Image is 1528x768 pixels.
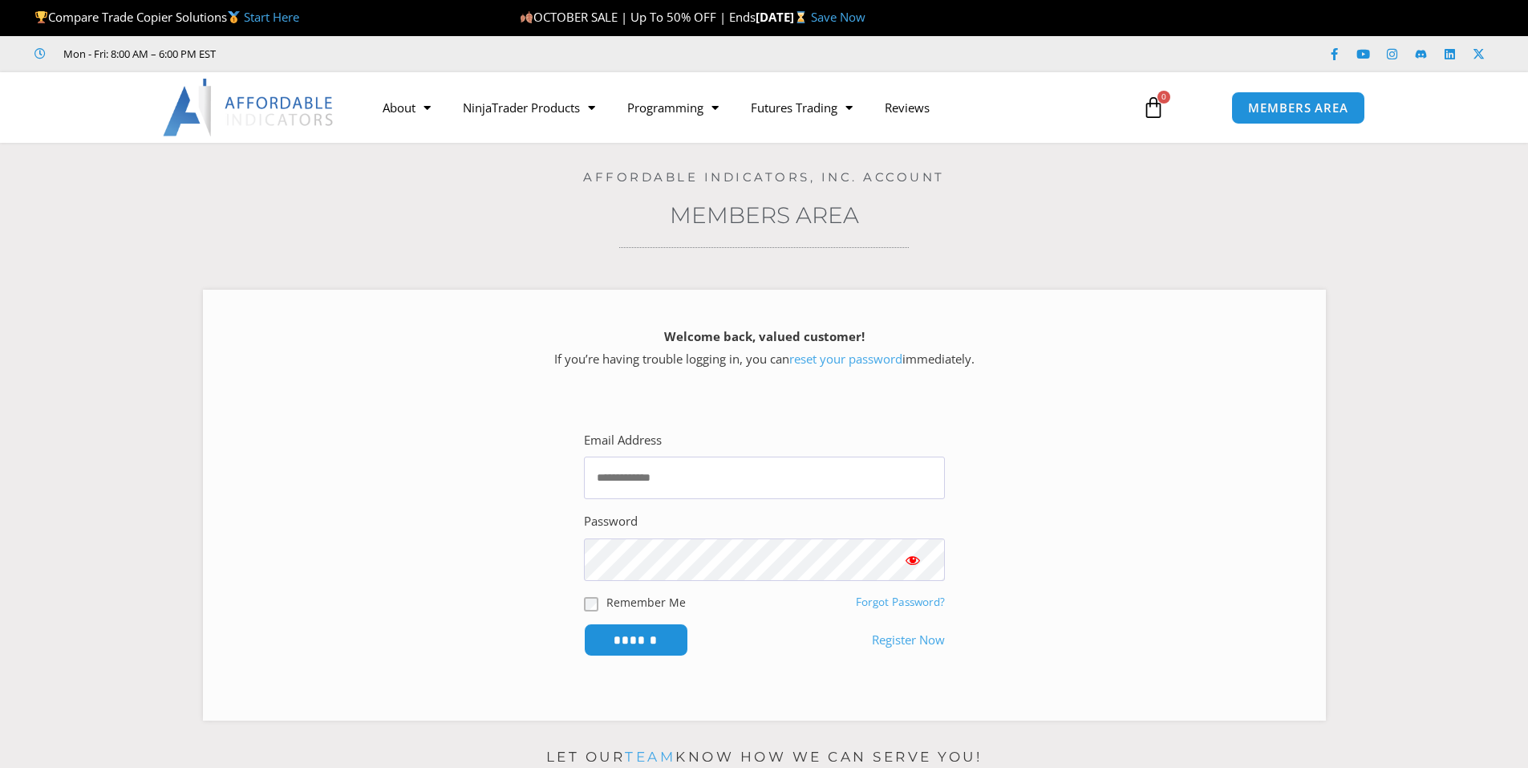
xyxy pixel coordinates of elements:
[664,328,865,344] strong: Welcome back, valued customer!
[1118,84,1189,131] a: 0
[625,749,675,765] a: team
[1231,91,1365,124] a: MEMBERS AREA
[811,9,865,25] a: Save Now
[244,9,299,25] a: Start Here
[872,629,945,652] a: Register Now
[521,11,533,23] img: 🍂
[856,595,945,609] a: Forgot Password?
[59,44,216,63] span: Mon - Fri: 8:00 AM – 6:00 PM EST
[584,510,638,533] label: Password
[228,11,240,23] img: 🥇
[881,538,945,581] button: Show password
[611,89,735,126] a: Programming
[367,89,447,126] a: About
[231,326,1298,371] p: If you’re having trouble logging in, you can immediately.
[238,46,479,62] iframe: Customer reviews powered by Trustpilot
[34,9,299,25] span: Compare Trade Copier Solutions
[606,594,686,611] label: Remember Me
[35,11,47,23] img: 🏆
[795,11,807,23] img: ⌛
[735,89,869,126] a: Futures Trading
[869,89,946,126] a: Reviews
[163,79,335,136] img: LogoAI | Affordable Indicators – NinjaTrader
[1248,102,1348,114] span: MEMBERS AREA
[583,169,945,185] a: Affordable Indicators, Inc. Account
[520,9,756,25] span: OCTOBER SALE | Up To 50% OFF | Ends
[447,89,611,126] a: NinjaTrader Products
[756,9,811,25] strong: [DATE]
[789,351,902,367] a: reset your password
[584,429,662,452] label: Email Address
[670,201,859,229] a: Members Area
[1157,91,1170,104] span: 0
[367,89,1124,126] nav: Menu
